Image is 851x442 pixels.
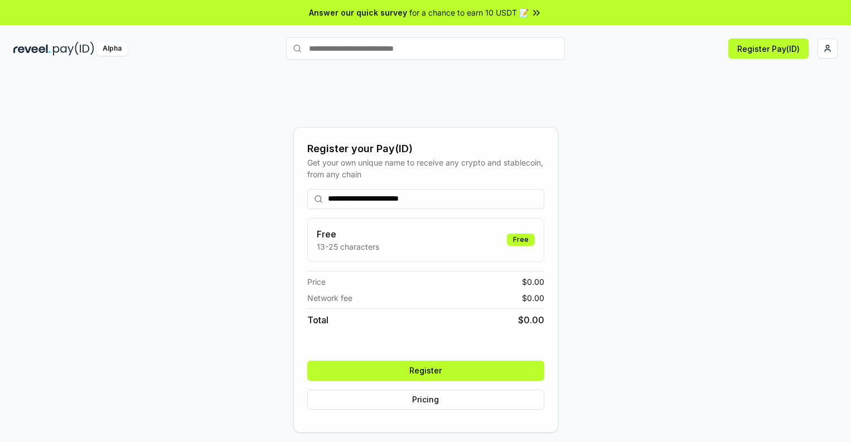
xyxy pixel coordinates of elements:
[307,292,352,304] span: Network fee
[507,234,535,246] div: Free
[317,227,379,241] h3: Free
[307,157,544,180] div: Get your own unique name to receive any crypto and stablecoin, from any chain
[409,7,529,18] span: for a chance to earn 10 USDT 📝
[307,361,544,381] button: Register
[317,241,379,252] p: 13-25 characters
[309,7,407,18] span: Answer our quick survey
[96,42,128,56] div: Alpha
[53,42,94,56] img: pay_id
[728,38,809,59] button: Register Pay(ID)
[518,313,544,327] span: $ 0.00
[522,292,544,304] span: $ 0.00
[307,276,326,288] span: Price
[307,141,544,157] div: Register your Pay(ID)
[307,313,328,327] span: Total
[522,276,544,288] span: $ 0.00
[13,42,51,56] img: reveel_dark
[307,390,544,410] button: Pricing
